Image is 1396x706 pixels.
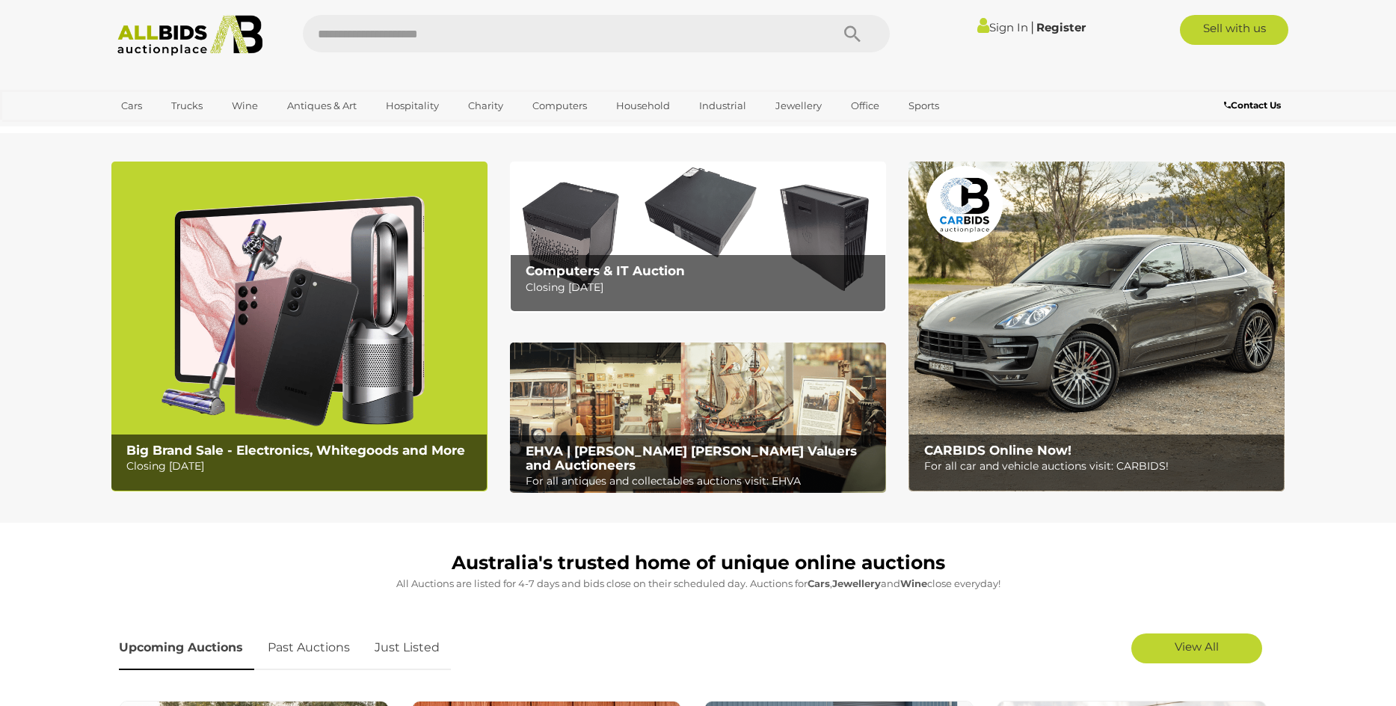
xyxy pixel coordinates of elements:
button: Search [815,15,890,52]
a: [GEOGRAPHIC_DATA] [111,118,237,143]
a: Sign In [977,20,1028,34]
b: EHVA | [PERSON_NAME] [PERSON_NAME] Valuers and Auctioneers [526,443,857,473]
a: Household [606,93,680,118]
a: Charity [458,93,513,118]
a: Office [841,93,889,118]
img: Big Brand Sale - Electronics, Whitegoods and More [111,162,488,491]
b: Computers & IT Auction [526,263,685,278]
p: For all antiques and collectables auctions visit: EHVA [526,472,878,491]
strong: Jewellery [832,577,881,589]
b: CARBIDS Online Now! [924,443,1071,458]
a: Just Listed [363,626,451,670]
a: EHVA | Evans Hastings Valuers and Auctioneers EHVA | [PERSON_NAME] [PERSON_NAME] Valuers and Auct... [510,343,886,494]
p: For all car and vehicle auctions visit: CARBIDS! [924,457,1276,476]
a: Upcoming Auctions [119,626,254,670]
a: View All [1131,633,1262,663]
p: All Auctions are listed for 4-7 days and bids close on their scheduled day. Auctions for , and cl... [119,575,1278,592]
a: Hospitality [376,93,449,118]
img: EHVA | Evans Hastings Valuers and Auctioneers [510,343,886,494]
strong: Cars [808,577,830,589]
a: CARBIDS Online Now! CARBIDS Online Now! For all car and vehicle auctions visit: CARBIDS! [908,162,1285,491]
a: Past Auctions [256,626,361,670]
a: Sports [899,93,949,118]
a: Contact Us [1224,97,1285,114]
a: Register [1036,20,1086,34]
img: Computers & IT Auction [510,162,886,312]
a: Sell with us [1180,15,1288,45]
a: Trucks [162,93,212,118]
b: Contact Us [1224,99,1281,111]
span: | [1030,19,1034,35]
a: Industrial [689,93,756,118]
a: Computers & IT Auction Computers & IT Auction Closing [DATE] [510,162,886,312]
h1: Australia's trusted home of unique online auctions [119,553,1278,574]
p: Closing [DATE] [526,278,878,297]
b: Big Brand Sale - Electronics, Whitegoods and More [126,443,465,458]
a: Cars [111,93,152,118]
img: CARBIDS Online Now! [908,162,1285,491]
a: Jewellery [766,93,831,118]
strong: Wine [900,577,927,589]
a: Computers [523,93,597,118]
a: Big Brand Sale - Electronics, Whitegoods and More Big Brand Sale - Electronics, Whitegoods and Mo... [111,162,488,491]
p: Closing [DATE] [126,457,479,476]
a: Antiques & Art [277,93,366,118]
img: Allbids.com.au [109,15,271,56]
span: View All [1175,639,1219,654]
a: Wine [222,93,268,118]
